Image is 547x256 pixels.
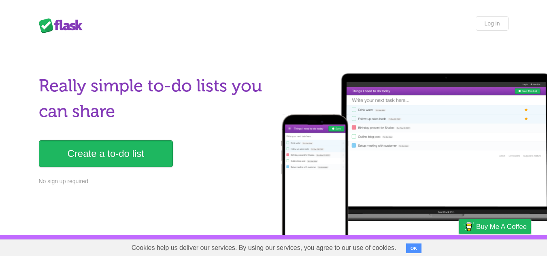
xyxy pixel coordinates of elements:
[463,220,474,233] img: Buy me a coffee
[459,219,531,234] a: Buy me a coffee
[476,220,527,234] span: Buy me a coffee
[39,73,269,124] h1: Really simple to-do lists you can share
[39,18,87,33] div: Flask Lists
[406,243,422,253] button: OK
[39,177,269,186] p: No sign up required
[39,140,173,167] a: Create a to-do list
[476,16,508,31] a: Log in
[123,240,404,256] span: Cookies help us deliver our services. By using our services, you agree to our use of cookies.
